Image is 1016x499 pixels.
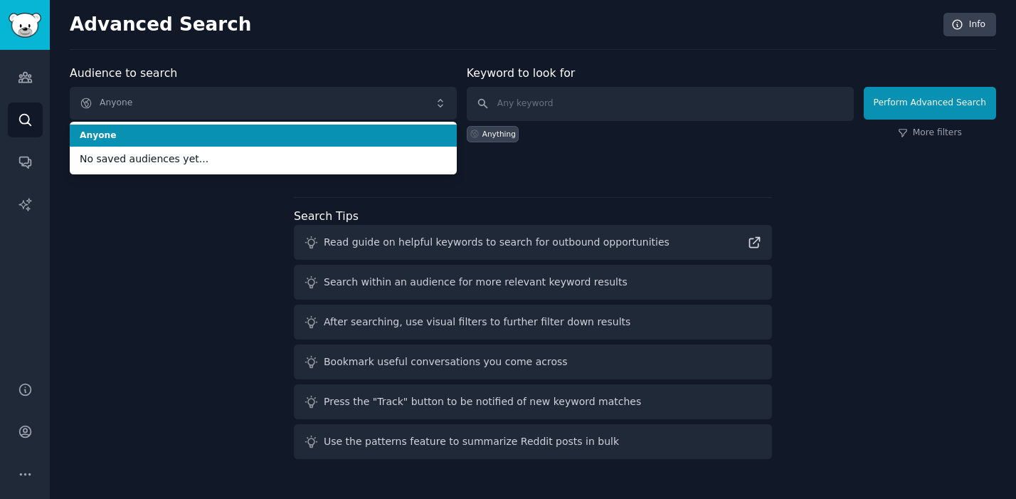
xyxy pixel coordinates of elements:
img: GummySearch logo [9,13,41,38]
button: Anyone [70,87,457,120]
div: Bookmark useful conversations you come across [324,354,568,369]
div: Anything [482,129,516,139]
a: Info [943,13,996,37]
label: Keyword to look for [467,66,576,80]
input: Any keyword [467,87,854,121]
div: Search within an audience for more relevant keyword results [324,275,628,290]
span: No saved audiences yet... [80,152,447,167]
label: Audience to search [70,66,177,80]
div: Press the "Track" button to be notified of new keyword matches [324,394,641,409]
ul: Anyone [70,122,457,174]
a: More filters [898,127,962,140]
button: Perform Advanced Search [864,87,996,120]
div: Read guide on helpful keywords to search for outbound opportunities [324,235,670,250]
h2: Advanced Search [70,14,936,36]
label: Search Tips [294,209,359,223]
div: After searching, use visual filters to further filter down results [324,315,630,330]
div: Use the patterns feature to summarize Reddit posts in bulk [324,434,619,449]
span: Anyone [80,130,447,142]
